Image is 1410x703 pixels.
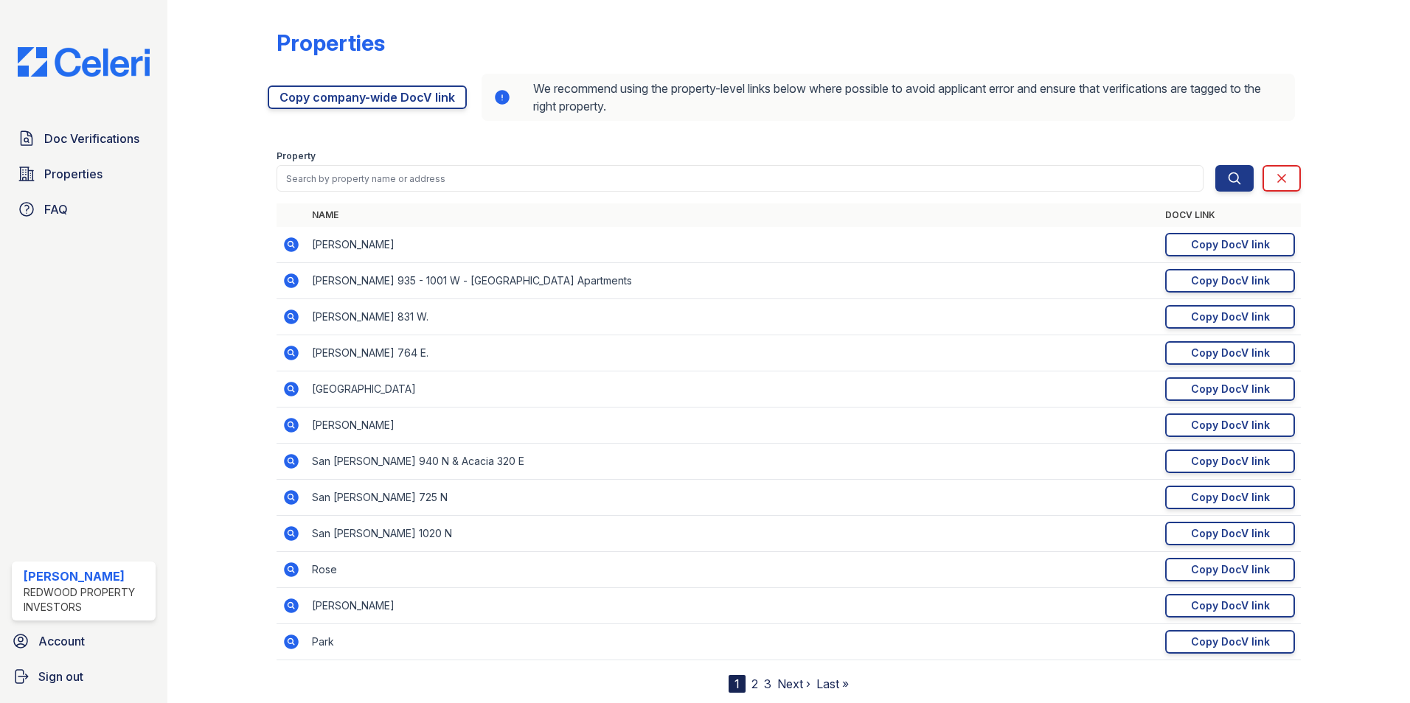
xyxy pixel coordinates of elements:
[764,676,771,691] a: 3
[306,408,1159,444] td: [PERSON_NAME]
[1191,309,1270,324] div: Copy DocV link
[306,227,1159,263] td: [PERSON_NAME]
[1191,418,1270,433] div: Copy DocV link
[1165,233,1295,256] a: Copy DocV link
[1165,486,1295,509] a: Copy DocV link
[44,200,68,218] span: FAQ
[12,195,156,224] a: FAQ
[1191,490,1270,505] div: Copy DocV link
[1191,454,1270,469] div: Copy DocV link
[306,516,1159,552] td: San [PERSON_NAME] 1020 N
[1165,594,1295,618] a: Copy DocV link
[1191,562,1270,577] div: Copy DocV link
[1165,269,1295,293] a: Copy DocV link
[44,130,139,147] span: Doc Verifications
[306,444,1159,480] td: San [PERSON_NAME] 940 N & Acacia 320 E
[1165,341,1295,365] a: Copy DocV link
[306,335,1159,371] td: [PERSON_NAME] 764 E.
[277,29,385,56] div: Properties
[12,124,156,153] a: Doc Verifications
[1165,377,1295,401] a: Copy DocV link
[306,203,1159,227] th: Name
[24,567,150,585] div: [PERSON_NAME]
[1191,598,1270,613] div: Copy DocV link
[1191,526,1270,541] div: Copy DocV link
[816,676,849,691] a: Last »
[38,668,83,685] span: Sign out
[1191,634,1270,649] div: Copy DocV link
[751,676,758,691] a: 2
[1165,450,1295,473] a: Copy DocV link
[268,85,467,109] a: Copy company-wide DocV link
[12,159,156,189] a: Properties
[306,263,1159,299] td: [PERSON_NAME] 935 - 1001 W - [GEOGRAPHIC_DATA] Apartments
[777,676,810,691] a: Next ›
[1165,413,1295,437] a: Copy DocV link
[1191,382,1270,396] div: Copy DocV link
[1165,305,1295,329] a: Copy DocV link
[277,150,316,162] label: Property
[306,371,1159,408] td: [GEOGRAPHIC_DATA]
[306,480,1159,516] td: San [PERSON_NAME] 725 N
[1191,237,1270,252] div: Copy DocV link
[1165,558,1295,581] a: Copy DocV link
[44,165,103,183] span: Properties
[277,165,1204,192] input: Search by property name or address
[1191,273,1270,288] div: Copy DocV link
[24,585,150,615] div: Redwood Property Investors
[6,662,162,691] a: Sign out
[306,552,1159,588] td: Rose
[6,47,162,77] img: CE_Logo_Blue-a8612792a0a2168367f1c8372b55b34899dd931a85d93a1a3d3e32e68fde9ad4.png
[306,624,1159,660] td: Park
[38,632,85,650] span: Account
[1165,522,1295,545] a: Copy DocV link
[1191,346,1270,360] div: Copy DocV link
[1159,203,1301,227] th: DocV Link
[6,626,162,656] a: Account
[1165,630,1295,654] a: Copy DocV link
[306,588,1159,624] td: [PERSON_NAME]
[482,74,1295,121] div: We recommend using the property-level links below where possible to avoid applicant error and ens...
[729,675,746,693] div: 1
[306,299,1159,335] td: [PERSON_NAME] 831 W.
